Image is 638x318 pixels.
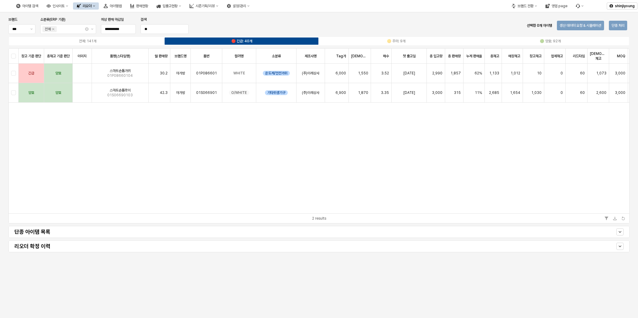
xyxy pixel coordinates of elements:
[186,2,222,10] button: 시즌기획/리뷰
[196,4,215,8] div: 시즌기획/리뷰
[358,71,368,76] span: 1,550
[561,90,563,95] span: 0
[383,54,389,58] span: 배수
[160,90,168,95] span: 42.3
[387,39,406,43] div: 🟡 주의: 9개
[560,23,601,28] p: 생산 데이터 요청 & 시뮬레이션
[13,2,42,10] button: 아이템 검색
[312,215,326,221] div: 2 results
[53,4,65,8] div: 인사이트
[511,71,520,76] span: 1,012
[45,26,51,32] div: 전체
[265,71,287,76] span: 온도계/안전가위
[403,90,415,95] span: [DATE]
[267,90,285,95] span: 기타위생기구
[351,54,368,58] span: [DEMOGRAPHIC_DATA]
[40,17,65,22] span: 소분류(ERP 기준)
[153,2,185,10] button: 입출고현황
[89,25,96,34] button: 제안 사항 표시
[11,38,165,44] label: 전체: 141개
[28,90,34,95] span: 양호
[572,2,587,10] div: 버그 제보 및 기능 개선 요청
[52,28,54,30] div: Remove 전체
[110,68,131,73] span: 스마트손톱가위
[611,215,618,222] button: Download
[141,17,147,22] span: 검색
[490,54,499,58] span: 총재고
[8,17,17,22] span: 브랜드
[381,71,389,76] span: 3.52
[28,25,35,34] button: 제안 사항 표시
[175,54,187,58] span: 브랜드명
[451,71,461,76] span: 1,857
[551,4,567,8] div: 영업 page
[22,4,38,8] div: 아이템 검색
[561,71,563,76] span: 0
[573,54,585,58] span: 리드타임
[527,23,552,28] strong: 선택한 0개 아이템
[233,4,246,8] div: 설정/관리
[272,54,281,58] span: 소분류
[609,21,627,30] button: 단종 처리
[510,90,520,95] span: 1,654
[473,38,628,44] label: 🟢 양호: 92개
[233,71,245,76] span: WHITE
[176,71,185,76] span: 아가방
[475,71,482,76] span: 62%
[28,71,34,76] span: 긴급
[537,71,542,76] span: 10
[83,4,92,8] div: 리오더
[235,54,244,58] span: 컬러명
[432,71,442,76] span: 2,990
[489,71,499,76] span: 1,133
[475,90,482,95] span: 11%
[615,71,625,76] span: 3,000
[530,54,542,58] span: 창고재고
[531,90,542,95] span: 1,030
[430,54,442,58] span: 총 입고량
[100,2,125,10] button: 아이템맵
[196,71,217,76] span: 01P086601
[580,90,585,95] span: 60
[358,90,368,95] span: 1,870
[612,23,624,28] p: 단종 처리
[454,90,461,95] span: 315
[596,90,606,95] span: 2,600
[126,2,152,10] button: 판매현황
[79,39,96,43] div: 전체: 141개
[231,39,252,43] div: 🔴 긴급: 40개
[78,54,87,58] span: 이미지
[336,54,346,58] span: Tag가
[305,54,317,58] span: 제조사명
[107,73,133,78] span: 01P08660104
[14,229,470,235] h4: 단종 아이템 목록
[508,54,520,58] span: 매장재고
[14,243,470,249] h4: 리오더 확정 이력
[489,90,499,95] span: 2,685
[403,71,415,76] span: [DATE]
[223,2,253,10] button: 설정/관리
[615,4,635,8] p: shinjiyoung
[302,90,319,95] span: (주)이레상사
[55,90,61,95] span: 양호
[508,2,541,10] button: 브랜드 전환
[110,54,130,58] span: 품명(스타일명)
[620,215,627,222] button: Refresh
[165,38,319,44] label: 🔴 긴급: 40개
[163,4,178,8] div: 입출고현황
[302,71,319,76] span: (주)이레상사
[196,90,217,95] span: 01S066901
[466,54,482,58] span: 누계 판매율
[557,21,604,30] button: 생산 데이터 요청 & 시뮬레이션
[43,2,72,10] button: 인사이트
[596,71,606,76] span: 1,073
[381,90,389,95] span: 3.35
[336,71,346,76] span: 6,000
[617,54,625,58] span: MOQ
